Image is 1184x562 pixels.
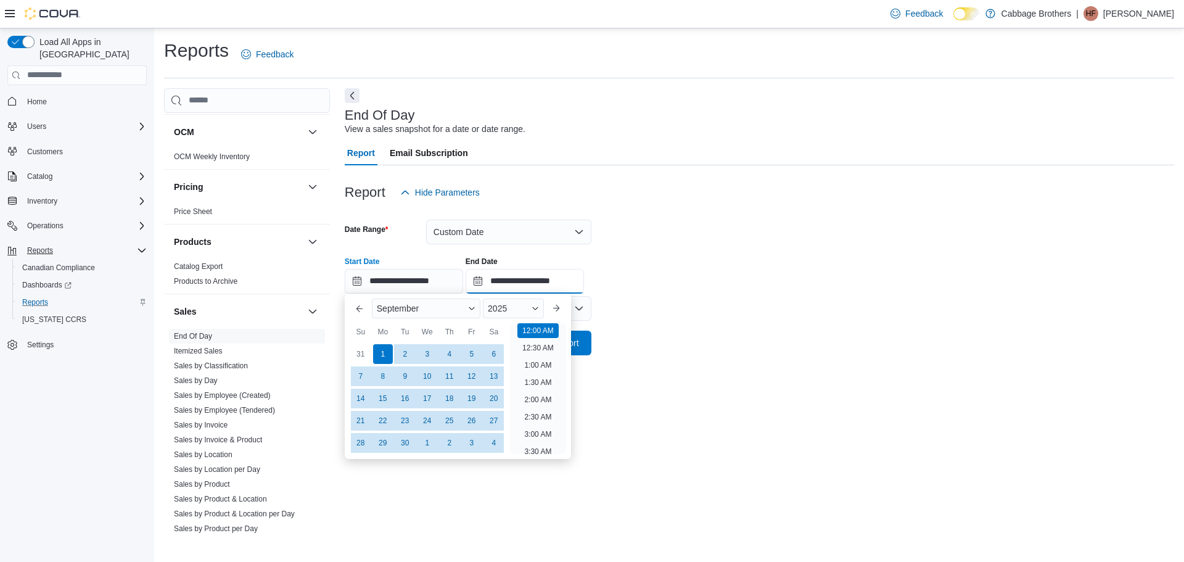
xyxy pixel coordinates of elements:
[174,152,250,161] a: OCM Weekly Inventory
[519,358,556,373] li: 1:00 AM
[174,376,218,385] a: Sales by Day
[22,337,147,352] span: Settings
[27,147,63,157] span: Customers
[886,1,948,26] a: Feedback
[2,192,152,210] button: Inventory
[462,322,482,342] div: Fr
[12,259,152,276] button: Canadian Compliance
[484,411,504,431] div: day-27
[395,180,485,205] button: Hide Parameters
[174,181,203,193] h3: Pricing
[164,38,229,63] h1: Reports
[174,207,212,216] a: Price Sheet
[351,411,371,431] div: day-21
[305,304,320,319] button: Sales
[351,344,371,364] div: day-31
[27,246,53,255] span: Reports
[345,257,380,267] label: Start Date
[174,262,223,271] a: Catalog Export
[27,171,52,181] span: Catalog
[174,495,267,503] a: Sales by Product & Location
[305,234,320,249] button: Products
[174,494,267,504] span: Sales by Product & Location
[12,311,152,328] button: [US_STATE] CCRS
[174,479,230,489] span: Sales by Product
[27,340,54,350] span: Settings
[22,243,147,258] span: Reports
[164,149,330,169] div: OCM
[466,269,584,294] input: Press the down key to open a popover containing a calendar.
[2,143,152,160] button: Customers
[2,336,152,353] button: Settings
[17,278,76,292] a: Dashboards
[174,181,303,193] button: Pricing
[174,480,230,489] a: Sales by Product
[174,361,248,371] span: Sales by Classification
[22,169,147,184] span: Catalog
[22,315,86,324] span: [US_STATE] CCRS
[12,276,152,294] a: Dashboards
[350,299,369,318] button: Previous Month
[373,389,393,408] div: day-15
[174,207,212,217] span: Price Sheet
[415,186,480,199] span: Hide Parameters
[25,7,80,20] img: Cova
[377,304,419,313] span: September
[174,376,218,386] span: Sales by Day
[174,406,275,415] a: Sales by Employee (Tendered)
[462,344,482,364] div: day-5
[510,323,566,454] ul: Time
[417,322,437,342] div: We
[174,405,275,415] span: Sales by Employee (Tendered)
[2,217,152,234] button: Operations
[17,295,147,310] span: Reports
[174,152,250,162] span: OCM Weekly Inventory
[462,366,482,386] div: day-12
[22,169,57,184] button: Catalog
[174,305,303,318] button: Sales
[174,450,232,459] a: Sales by Location
[1001,6,1072,21] p: Cabbage Brothers
[17,278,147,292] span: Dashboards
[351,366,371,386] div: day-7
[519,375,556,390] li: 1:30 AM
[17,312,147,327] span: Washington CCRS
[373,433,393,453] div: day-29
[484,322,504,342] div: Sa
[373,411,393,431] div: day-22
[390,141,468,165] span: Email Subscription
[174,347,223,355] a: Itemized Sales
[305,180,320,194] button: Pricing
[174,332,212,341] a: End Of Day
[395,433,415,453] div: day-30
[22,194,147,209] span: Inventory
[440,433,459,453] div: day-2
[22,119,51,134] button: Users
[174,420,228,430] span: Sales by Invoice
[174,236,212,248] h3: Products
[174,524,258,533] a: Sales by Product per Day
[17,312,91,327] a: [US_STATE] CCRS
[345,185,385,200] h3: Report
[347,141,375,165] span: Report
[345,269,463,294] input: Press the down key to enter a popover containing a calendar. Press the escape key to close the po...
[395,322,415,342] div: Tu
[174,450,232,460] span: Sales by Location
[174,391,271,400] span: Sales by Employee (Created)
[483,299,544,318] div: Button. Open the year selector. 2025 is currently selected.
[440,322,459,342] div: Th
[174,436,262,444] a: Sales by Invoice & Product
[174,465,260,474] a: Sales by Location per Day
[574,304,584,313] button: Open list of options
[373,322,393,342] div: Mo
[17,260,100,275] a: Canadian Compliance
[373,344,393,364] div: day-1
[17,295,53,310] a: Reports
[22,243,58,258] button: Reports
[519,427,556,442] li: 3:00 AM
[351,389,371,408] div: day-14
[22,94,147,109] span: Home
[484,366,504,386] div: day-13
[174,126,194,138] h3: OCM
